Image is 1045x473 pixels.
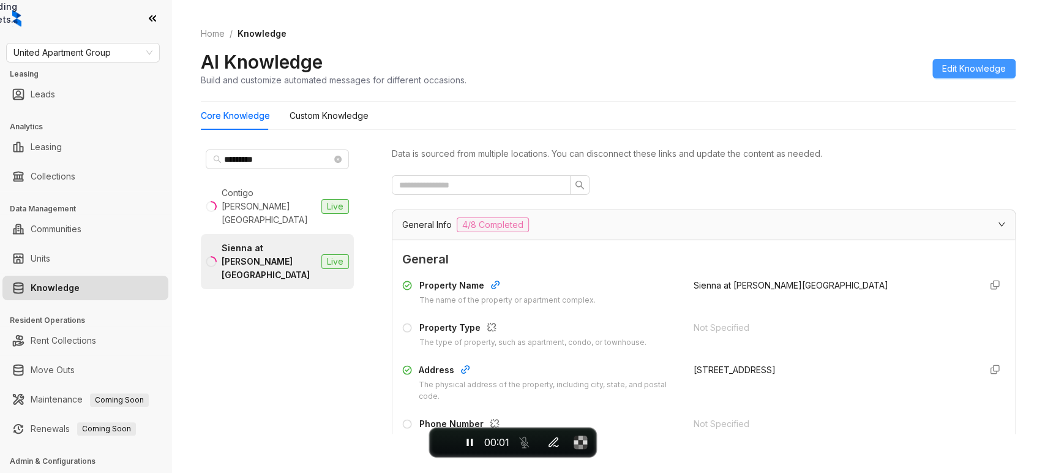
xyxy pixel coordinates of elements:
[419,417,639,433] div: Phone Number
[238,28,287,39] span: Knowledge
[201,109,270,123] div: Core Knowledge
[31,246,50,271] a: Units
[2,328,168,353] li: Rent Collections
[402,250,1005,269] span: General
[2,135,168,159] li: Leasing
[90,393,149,407] span: Coming Soon
[419,321,646,337] div: Property Type
[77,422,136,436] span: Coming Soon
[10,315,171,326] h3: Resident Operations
[942,62,1006,75] span: Edit Knowledge
[31,217,81,241] a: Communities
[575,180,585,190] span: search
[2,358,168,382] li: Move Outs
[2,276,168,300] li: Knowledge
[334,156,342,163] span: close-circle
[10,121,171,132] h3: Analytics
[419,433,639,445] div: The contact phone number for the property or leasing office.
[31,276,80,300] a: Knowledge
[694,321,970,335] div: Not Specified
[201,74,466,86] div: Build and customize automated messages for different occasions.
[201,50,323,74] h2: AI Knowledge
[321,199,349,214] span: Live
[31,82,55,107] a: Leads
[419,279,596,295] div: Property Name
[213,155,222,164] span: search
[2,164,168,189] li: Collections
[2,417,168,441] li: Renewals
[419,363,679,379] div: Address
[932,59,1016,78] button: Edit Knowledge
[31,135,62,159] a: Leasing
[419,337,646,349] div: The type of property, such as apartment, condo, or townhouse.
[419,379,679,403] div: The physical address of the property, including city, state, and postal code.
[31,164,75,189] a: Collections
[2,217,168,241] li: Communities
[694,363,970,377] div: [STREET_ADDRESS]
[321,254,349,269] span: Live
[31,358,75,382] a: Move Outs
[392,147,1016,161] div: Data is sourced from multiple locations. You can disconnect these links and update the content as...
[402,218,452,232] span: General Info
[31,417,136,441] a: RenewalsComing Soon
[230,27,233,40] li: /
[198,27,227,40] a: Home
[10,456,171,467] h3: Admin & Configurations
[392,210,1015,240] div: General Info4/8 Completed
[31,328,96,353] a: Rent Collections
[10,69,171,80] h3: Leasing
[419,295,596,306] div: The name of the property or apartment complex.
[10,203,171,214] h3: Data Management
[222,186,316,227] div: Contigo [PERSON_NAME][GEOGRAPHIC_DATA]
[13,44,152,62] span: United Apartment Group
[290,109,369,123] div: Custom Knowledge
[2,82,168,107] li: Leads
[457,218,529,232] span: 4/8 Completed
[998,221,1005,228] span: expanded
[2,387,168,412] li: Maintenance
[694,417,970,431] div: Not Specified
[2,246,168,271] li: Units
[222,241,316,282] div: Sienna at [PERSON_NAME][GEOGRAPHIC_DATA]
[694,280,888,290] span: Sienna at [PERSON_NAME][GEOGRAPHIC_DATA]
